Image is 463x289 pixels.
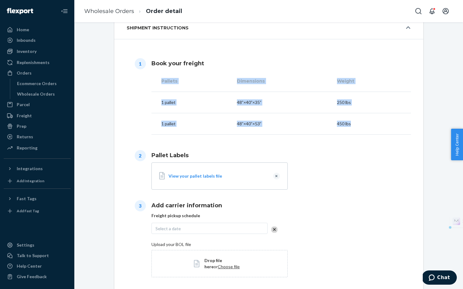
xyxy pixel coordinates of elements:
[17,70,32,76] div: Orders
[151,201,411,209] h1: Add carrier information
[229,113,330,135] td: 48”×40”×53”
[17,178,44,183] div: Add Integration
[204,258,222,269] span: Drop file here
[4,176,71,186] a: Add Integration
[151,151,411,159] h1: Pallet Labels
[17,27,29,33] div: Home
[423,270,457,286] iframe: Opens a widget where you can chat to one of our agents
[17,91,55,97] div: Wholesale Orders
[17,48,37,54] div: Inventory
[426,5,438,17] button: Open notifications
[151,92,230,113] td: 1 pallet
[168,173,268,179] a: View your pallet labels file
[218,264,240,269] span: Choose file
[17,101,30,108] div: Parcel
[4,143,71,153] a: Reporting
[451,129,463,160] button: Help Center
[229,71,330,92] th: Dimensions
[151,71,230,92] th: Pallets
[4,58,71,67] a: Replenishments
[79,2,187,20] ol: breadcrumbs
[4,68,71,78] a: Orders
[4,194,71,204] button: Fast Tags
[4,121,71,131] a: Prep
[17,263,42,269] div: Help Center
[439,5,452,17] button: Open account menu
[17,37,36,43] div: Inbounds
[4,251,71,261] button: Talk to Support
[214,264,218,269] span: or
[14,79,71,88] a: Ecommerce Orders
[151,241,411,248] label: Upload your BOL file
[17,123,26,129] div: Prep
[4,261,71,271] a: Help Center
[4,240,71,250] a: Settings
[4,46,71,56] a: Inventory
[4,100,71,110] a: Parcel
[17,113,32,119] div: Freight
[4,206,71,216] a: Add Fast Tag
[127,24,189,32] h5: Shipment Instructions
[135,150,146,161] span: 2
[330,113,411,135] td: 450 lbs
[7,8,33,14] img: Flexport logo
[4,164,71,174] button: Integrations
[135,200,146,211] span: 3
[146,8,182,15] a: Order detail
[151,213,200,221] label: Freight pickup schedule
[17,274,47,280] div: Give Feedback
[4,272,71,282] button: Give Feedback
[17,145,37,151] div: Reporting
[155,226,181,231] span: Select a date
[17,134,33,140] div: Returns
[58,5,71,17] button: Close Navigation
[4,132,71,142] a: Returns
[151,113,230,135] td: 1 pallet
[229,92,330,113] td: 48”×40”×35”
[4,25,71,35] a: Home
[17,59,50,66] div: Replenishments
[151,59,411,67] h1: Book your freight
[17,242,34,248] div: Settings
[4,35,71,45] a: Inbounds
[17,208,39,214] div: Add Fast Tag
[17,252,49,259] div: Talk to Support
[330,92,411,113] td: 250 lbs
[84,8,134,15] a: Wholesale Orders
[412,5,425,17] button: Open Search Box
[4,111,71,121] a: Freight
[114,17,423,39] button: Shipment Instructions
[14,89,71,99] a: Wholesale Orders
[330,71,411,92] th: Weight
[17,196,37,202] div: Fast Tags
[17,80,57,87] div: Ecommerce Orders
[273,173,280,179] button: Clear
[17,166,43,172] div: Integrations
[135,58,146,69] span: 1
